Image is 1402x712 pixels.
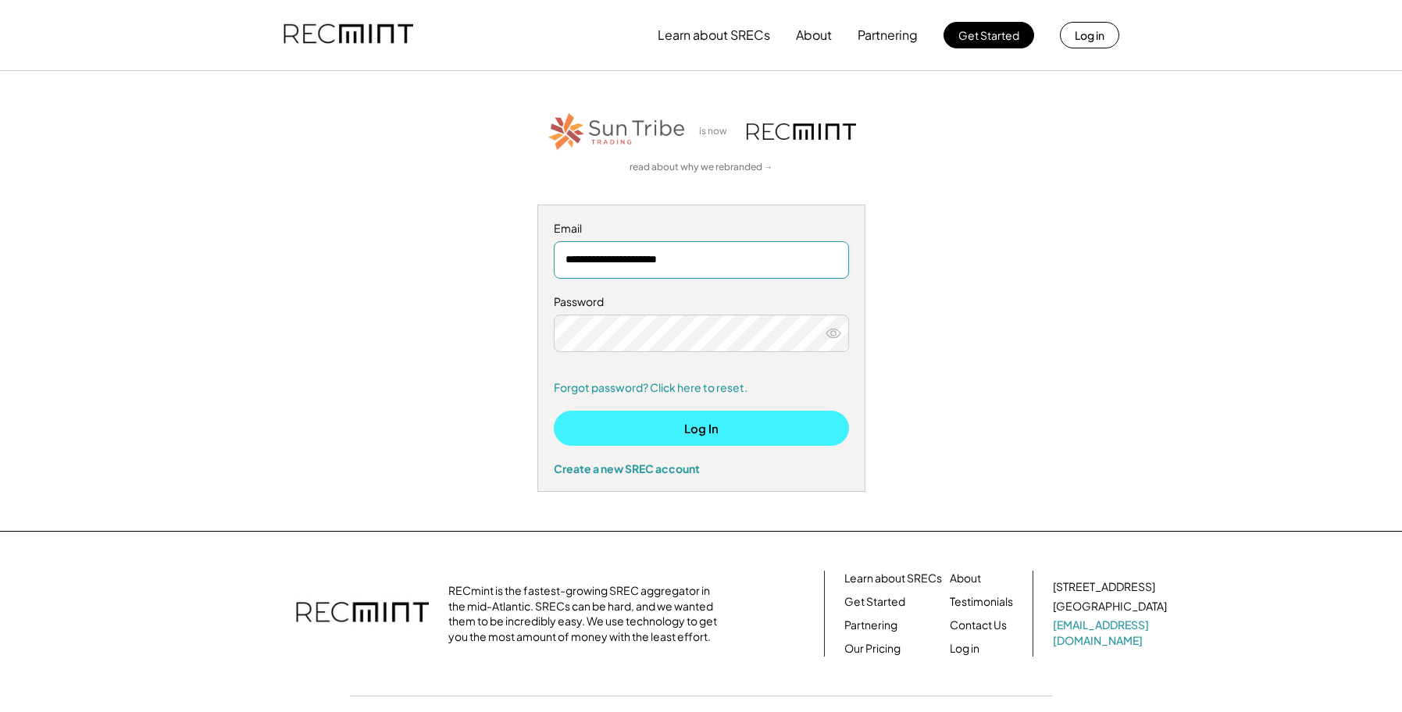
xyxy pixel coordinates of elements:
[858,20,918,51] button: Partnering
[950,641,979,657] a: Log in
[554,294,849,310] div: Password
[554,411,849,446] button: Log In
[284,9,413,62] img: recmint-logotype%403x.png
[950,618,1007,633] a: Contact Us
[950,594,1013,610] a: Testimonials
[1053,599,1167,614] div: [GEOGRAPHIC_DATA]
[630,161,773,174] a: read about why we rebranded →
[1060,22,1119,48] button: Log in
[844,594,905,610] a: Get Started
[944,22,1034,48] button: Get Started
[296,586,429,641] img: recmint-logotype%403x.png
[844,571,942,586] a: Learn about SRECs
[844,641,901,657] a: Our Pricing
[747,123,856,140] img: recmint-logotype%403x.png
[950,571,981,586] a: About
[554,380,849,396] a: Forgot password? Click here to reset.
[448,583,726,644] div: RECmint is the fastest-growing SREC aggregator in the mid-Atlantic. SRECs can be hard, and we wan...
[554,461,849,475] div: Create a new SREC account
[547,110,687,153] img: STT_Horizontal_Logo%2B-%2BColor.png
[1053,579,1155,595] div: [STREET_ADDRESS]
[844,618,897,633] a: Partnering
[554,221,849,237] div: Email
[1053,618,1170,648] a: [EMAIL_ADDRESS][DOMAIN_NAME]
[695,125,739,138] div: is now
[796,20,832,51] button: About
[658,20,770,51] button: Learn about SRECs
